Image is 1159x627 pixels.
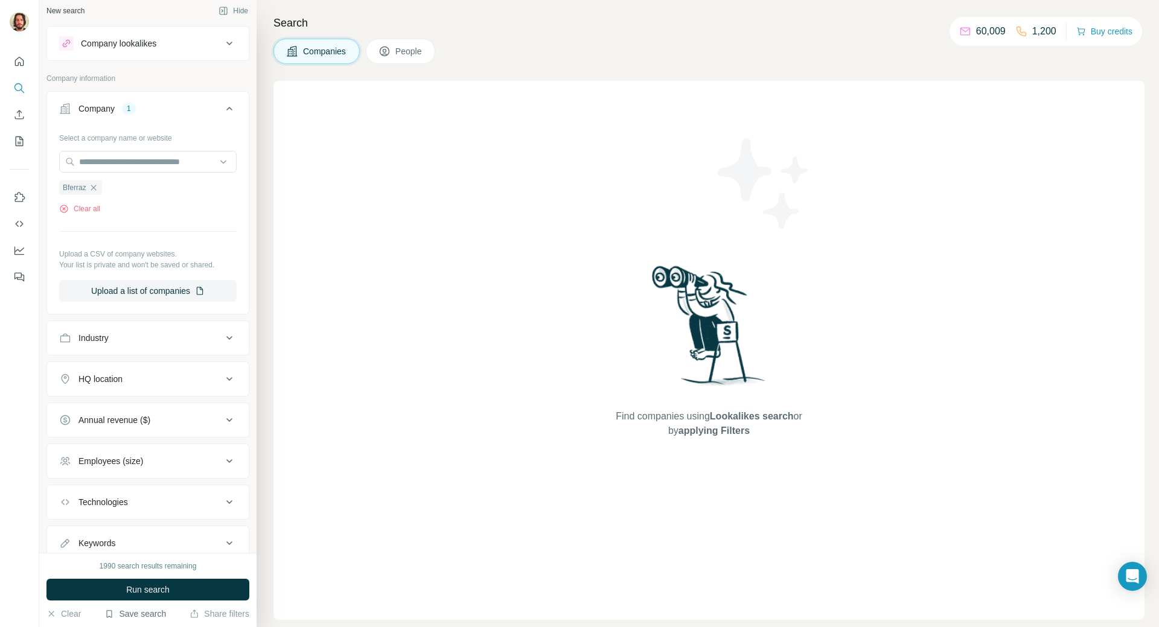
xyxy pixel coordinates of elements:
[59,259,237,270] p: Your list is private and won't be saved or shared.
[59,203,100,214] button: Clear all
[709,129,818,238] img: Surfe Illustration - Stars
[78,496,128,508] div: Technologies
[46,579,249,600] button: Run search
[303,45,347,57] span: Companies
[10,104,29,126] button: Enrich CSV
[190,608,249,620] button: Share filters
[678,425,750,436] span: applying Filters
[10,12,29,31] img: Avatar
[710,411,794,421] span: Lookalikes search
[47,364,249,393] button: HQ location
[47,529,249,558] button: Keywords
[10,240,29,261] button: Dashboard
[47,447,249,476] button: Employees (size)
[1118,562,1147,591] div: Open Intercom Messenger
[47,94,249,128] button: Company1
[47,323,249,352] button: Industry
[100,561,197,571] div: 1990 search results remaining
[59,249,237,259] p: Upload a CSV of company websites.
[81,37,156,49] div: Company lookalikes
[78,455,143,467] div: Employees (size)
[10,51,29,72] button: Quick start
[78,103,115,115] div: Company
[47,488,249,517] button: Technologies
[210,2,257,20] button: Hide
[10,266,29,288] button: Feedback
[78,373,123,385] div: HQ location
[46,5,85,16] div: New search
[612,409,805,438] span: Find companies using or by
[1076,23,1132,40] button: Buy credits
[10,186,29,208] button: Use Surfe on LinkedIn
[59,128,237,144] div: Select a company name or website
[104,608,166,620] button: Save search
[63,182,86,193] span: Bferraz
[10,130,29,152] button: My lists
[126,584,170,596] span: Run search
[78,332,109,344] div: Industry
[976,24,1006,39] p: 60,009
[59,280,237,302] button: Upload a list of companies
[395,45,423,57] span: People
[46,608,81,620] button: Clear
[122,103,136,114] div: 1
[47,29,249,58] button: Company lookalikes
[10,77,29,99] button: Search
[46,73,249,84] p: Company information
[78,537,115,549] div: Keywords
[10,213,29,235] button: Use Surfe API
[47,406,249,434] button: Annual revenue ($)
[647,263,772,397] img: Surfe Illustration - Woman searching with binoculars
[273,14,1145,31] h4: Search
[78,414,150,426] div: Annual revenue ($)
[1032,24,1056,39] p: 1,200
